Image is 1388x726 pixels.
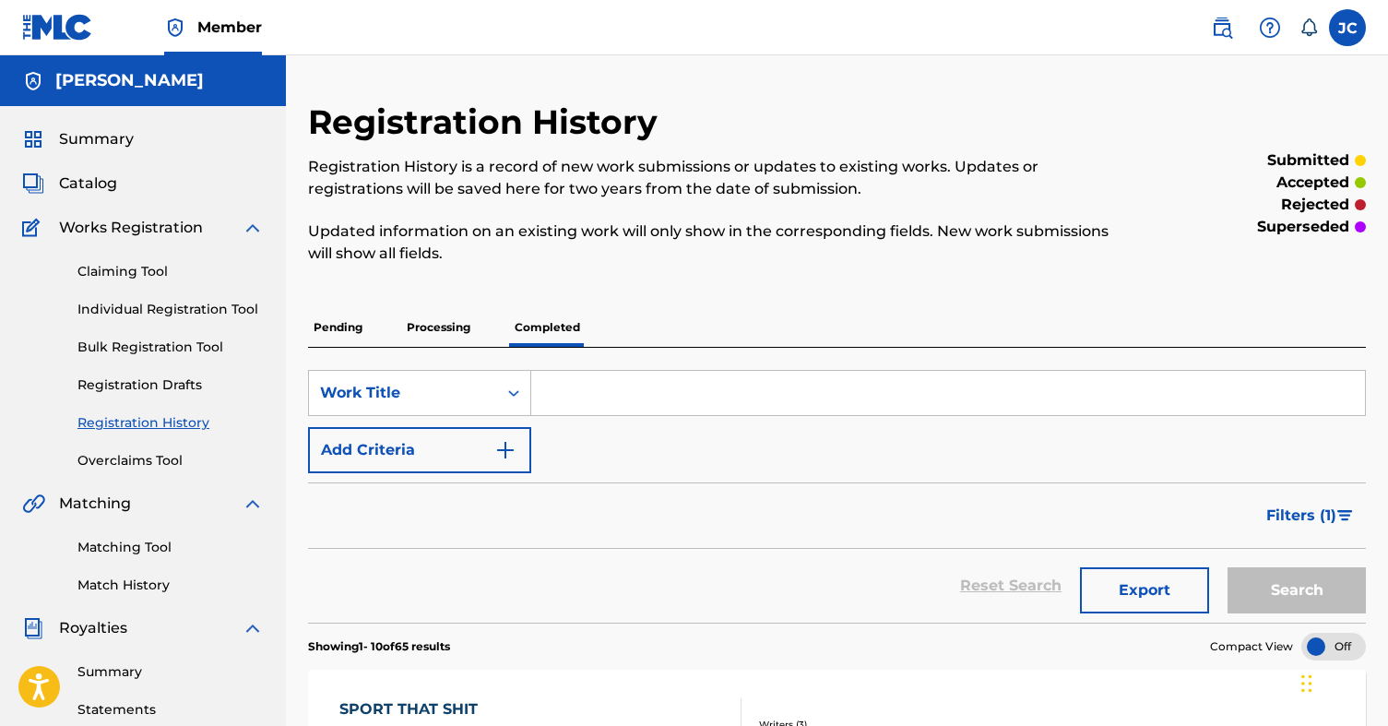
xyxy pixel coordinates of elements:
[1204,9,1240,46] a: Public Search
[59,128,134,150] span: Summary
[1252,9,1288,46] div: Help
[77,262,264,281] a: Claiming Tool
[77,338,264,357] a: Bulk Registration Tool
[242,617,264,639] img: expand
[308,308,368,347] p: Pending
[494,439,516,461] img: 9d2ae6d4665cec9f34b9.svg
[197,17,262,38] span: Member
[22,14,93,41] img: MLC Logo
[59,217,203,239] span: Works Registration
[1211,17,1233,39] img: search
[77,700,264,720] a: Statements
[77,451,264,470] a: Overclaims Tool
[1259,17,1281,39] img: help
[22,617,44,639] img: Royalties
[308,370,1366,623] form: Search Form
[308,638,450,655] p: Showing 1 - 10 of 65 results
[77,538,264,557] a: Matching Tool
[22,128,134,150] a: SummarySummary
[1301,656,1312,711] div: Drag
[22,173,117,195] a: CatalogCatalog
[1080,567,1209,613] button: Export
[164,17,186,39] img: Top Rightsholder
[59,617,127,639] span: Royalties
[59,493,131,515] span: Matching
[308,101,667,143] h2: Registration History
[1210,638,1293,655] span: Compact View
[1296,637,1388,726] iframe: Chat Widget
[320,382,486,404] div: Work Title
[22,493,45,515] img: Matching
[22,70,44,92] img: Accounts
[242,493,264,515] img: expand
[59,173,117,195] span: Catalog
[22,173,44,195] img: Catalog
[55,70,204,91] h5: Jesse Cabrera
[1255,493,1366,539] button: Filters (1)
[77,375,264,395] a: Registration Drafts
[77,413,264,433] a: Registration History
[1299,18,1318,37] div: Notifications
[1281,194,1349,216] p: rejected
[308,220,1122,265] p: Updated information on an existing work will only show in the corresponding fields. New work subm...
[77,300,264,319] a: Individual Registration Tool
[242,217,264,239] img: expand
[1257,216,1349,238] p: superseded
[77,662,264,682] a: Summary
[77,576,264,595] a: Match History
[22,217,46,239] img: Works Registration
[401,308,476,347] p: Processing
[1266,505,1336,527] span: Filters ( 1 )
[22,128,44,150] img: Summary
[339,698,532,720] div: SPORT THAT SHIT
[1336,461,1388,610] iframe: Resource Center
[1267,149,1349,172] p: submitted
[1276,172,1349,194] p: accepted
[308,427,531,473] button: Add Criteria
[1329,9,1366,46] div: User Menu
[509,308,586,347] p: Completed
[308,156,1122,200] p: Registration History is a record of new work submissions or updates to existing works. Updates or...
